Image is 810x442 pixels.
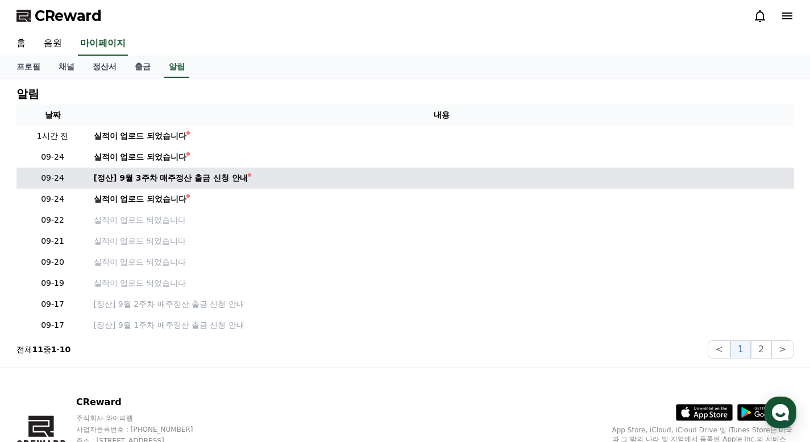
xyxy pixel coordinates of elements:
div: 실적이 업로드 되었습니다 [94,151,187,163]
button: > [771,340,794,358]
th: 날짜 [16,105,89,126]
a: 실적이 업로드 되었습니다 [94,214,790,226]
p: 사업자등록번호 : [PHONE_NUMBER] [76,425,215,434]
button: < [708,340,730,358]
a: 대화 [75,348,147,376]
a: [정산] 9월 2주차 매주정산 출금 신청 안내 [94,298,790,310]
a: 알림 [164,56,189,78]
h4: 알림 [16,87,39,100]
strong: 1 [51,345,57,354]
p: 09-24 [21,193,85,205]
a: 홈 [3,348,75,376]
div: 실적이 업로드 되었습니다 [94,193,187,205]
a: 실적이 업로드 되었습니다 [94,193,790,205]
a: 채널 [49,56,84,78]
a: 실적이 업로드 되었습니다 [94,277,790,289]
a: 프로필 [7,56,49,78]
a: 실적이 업로드 되었습니다 [94,130,790,142]
p: 09-21 [21,235,85,247]
span: 설정 [176,365,189,374]
th: 내용 [89,105,794,126]
a: 홈 [7,32,35,56]
button: 1 [730,340,751,358]
a: CReward [16,7,102,25]
p: 전체 중 - [16,344,71,355]
p: 1시간 전 [21,130,85,142]
a: 마이페이지 [78,32,128,56]
p: 09-17 [21,319,85,331]
p: 09-20 [21,256,85,268]
p: 09-19 [21,277,85,289]
span: 대화 [104,365,118,374]
a: 실적이 업로드 되었습니다 [94,235,790,247]
a: [정산] 9월 1주차 매주정산 출금 신청 안내 [94,319,790,331]
button: 2 [751,340,771,358]
span: CReward [35,7,102,25]
p: 09-17 [21,298,85,310]
p: 주식회사 와이피랩 [76,414,215,423]
p: 09-24 [21,151,85,163]
span: 홈 [36,365,43,374]
a: [정산] 9월 3주차 매주정산 출금 신청 안내 [94,172,790,184]
a: 정산서 [84,56,126,78]
div: [정산] 9월 3주차 매주정산 출금 신청 안내 [94,172,248,184]
strong: 11 [32,345,43,354]
div: 실적이 업로드 되었습니다 [94,130,187,142]
a: 실적이 업로드 되었습니다 [94,151,790,163]
a: 설정 [147,348,218,376]
p: 09-24 [21,172,85,184]
strong: 10 [60,345,70,354]
p: 09-22 [21,214,85,226]
p: CReward [76,395,215,409]
a: 음원 [35,32,71,56]
a: 실적이 업로드 되었습니다 [94,256,790,268]
a: 출금 [126,56,160,78]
